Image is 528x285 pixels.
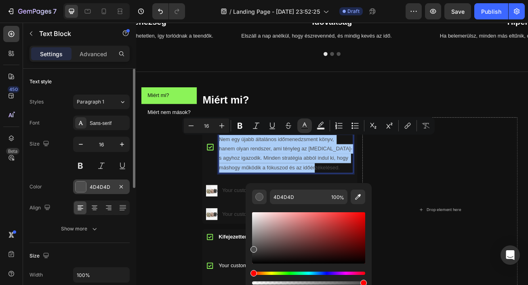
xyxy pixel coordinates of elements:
button: Dot [248,36,253,41]
div: Drop element here [359,228,402,235]
button: Publish [474,3,508,19]
div: Size [29,139,51,150]
div: Styles [29,98,44,106]
input: Auto [74,268,129,282]
button: Paragraph 1 [73,95,130,109]
div: Show more [61,225,99,233]
div: Sans-serif [90,120,128,127]
div: Your custom text goes here [105,201,268,215]
div: Hue [252,272,365,275]
div: Rich Text Editor. Editing area: main [102,138,269,186]
div: Text style [29,78,52,85]
div: Your custom text goes here [105,230,268,244]
div: Align [29,203,52,213]
div: 450 [8,86,19,93]
div: Width [29,271,43,279]
strong: Kifejezetten [MEDICAL_DATA]-ra tervezve [102,262,231,268]
button: Dot [232,36,237,41]
img: image_demo.jpg [86,230,101,244]
p: Miért mi? [14,84,41,96]
button: Show more [29,222,130,236]
button: 7 [3,3,60,19]
p: Advanced [80,50,107,58]
div: Undo/Redo [152,3,185,19]
p: Miért nem mások? [14,106,67,117]
span: Landing Page - [DATE] 23:52:25 [233,7,320,16]
div: Color [29,183,42,190]
div: Beta [6,148,19,154]
p: 7 [53,6,57,16]
button: Dot [240,36,245,41]
iframe: Design area [136,23,528,285]
div: Open Intercom Messenger [501,245,520,265]
span: Save [451,8,465,15]
span: Draft [347,8,360,15]
button: Save [444,3,471,19]
div: Editor contextual toolbar [182,117,435,135]
h2: Miért mi? [82,87,472,105]
img: image_demo.jpg [86,201,101,215]
span: / [229,7,231,16]
input: E.g FFFFFF [270,190,328,204]
p: Settings [40,50,63,58]
p: Nem egy újabb általános időmenedzsment könyv, hanem olyan rendszer, ami tényleg az [MEDICAL_DATA]... [103,139,268,186]
div: Size [29,251,51,262]
span: % [339,193,344,202]
p: Text Block [39,29,108,38]
span: Paragraph 1 [77,98,104,106]
div: Font [29,119,40,127]
div: 4D4D4D [90,184,113,191]
div: Publish [481,7,501,16]
p: Kifejezetten [MEDICAL_DATA]-ra tervezve [103,123,268,137]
